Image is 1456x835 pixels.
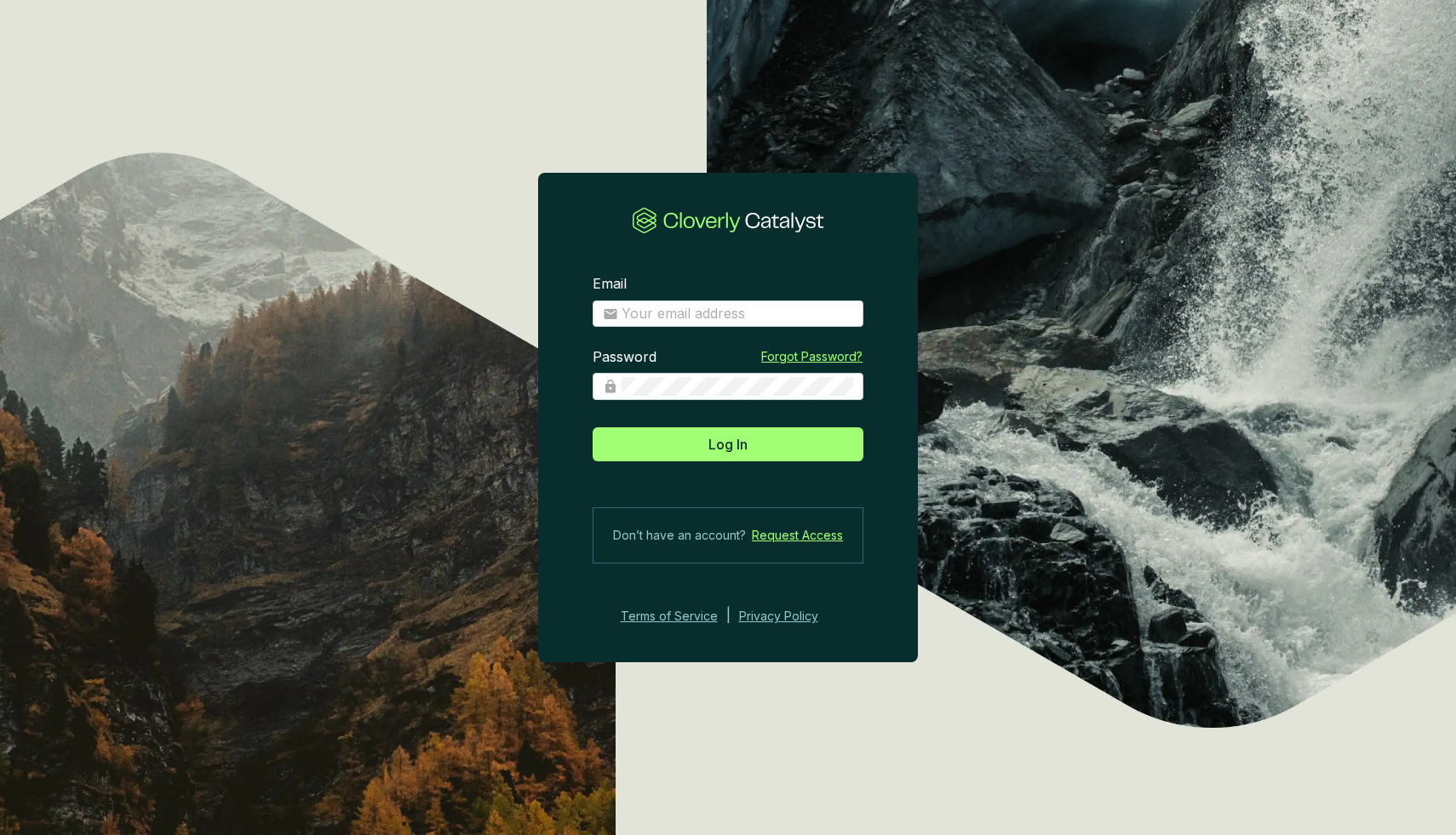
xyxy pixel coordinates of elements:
[761,348,863,365] a: Forgot Password?
[593,275,627,294] label: Email
[726,606,731,626] div: |
[739,606,841,626] a: Privacy Policy
[622,305,853,323] input: Email
[708,434,748,455] span: Log In
[593,348,656,367] label: Password
[593,427,863,461] button: Log In
[616,606,718,626] a: Terms of Service
[752,525,843,546] a: Request Access
[622,377,853,396] input: Password
[613,525,746,546] span: Don’t have an account?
